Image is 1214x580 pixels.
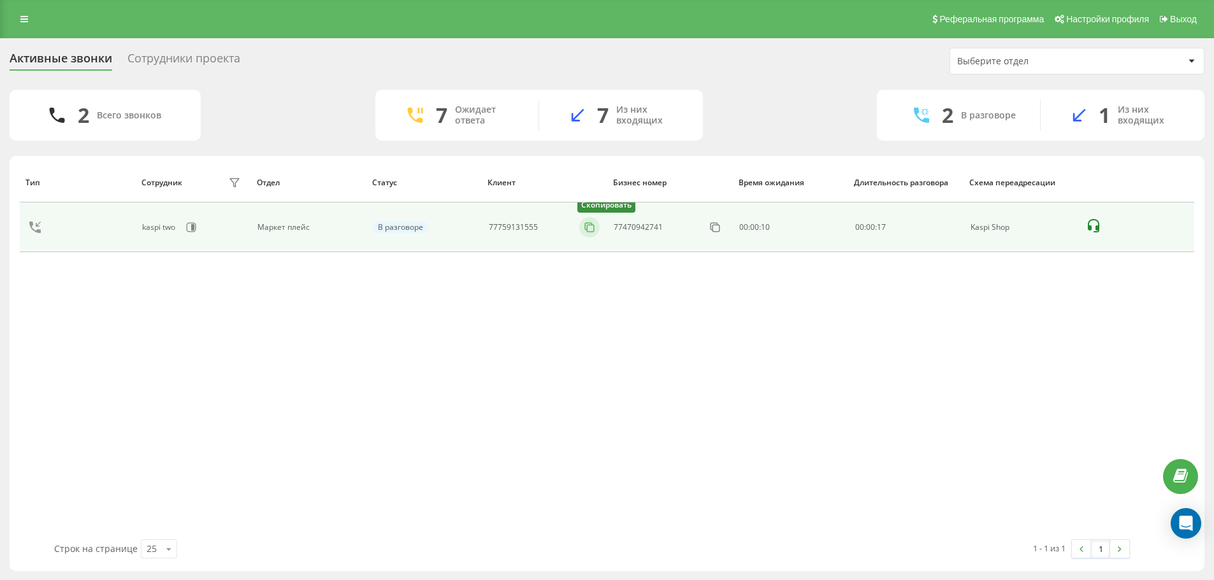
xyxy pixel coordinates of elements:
[854,178,957,187] div: Длительность разговора
[436,103,447,127] div: 7
[97,110,161,121] div: Всего звонков
[613,178,726,187] div: Бизнес номер
[1170,14,1197,24] span: Выход
[372,178,475,187] div: Статус
[1066,14,1149,24] span: Настройки профиля
[961,110,1016,121] div: В разговоре
[855,223,886,232] div: : :
[1118,104,1185,126] div: Из них входящих
[739,223,841,232] div: 00:00:10
[25,178,129,187] div: Тип
[142,223,178,232] div: kaspi two
[257,178,360,187] div: Отдел
[488,178,601,187] div: Клиент
[147,542,157,555] div: 25
[78,103,89,127] div: 2
[127,52,240,71] div: Сотрудники проекта
[939,14,1044,24] span: Реферальная программа
[373,222,428,233] div: В разговоре
[54,542,138,555] span: Строк на странице
[489,223,538,232] div: 77759131555
[10,52,112,71] div: Активные звонки
[866,222,875,232] span: 00
[1033,542,1066,555] div: 1 - 1 из 1
[616,104,684,126] div: Из них входящих
[141,178,182,187] div: Сотрудник
[614,223,663,232] div: 77470942741
[1099,103,1110,127] div: 1
[877,222,886,232] span: 17
[577,198,635,213] div: Скопировать
[942,103,953,127] div: 2
[957,56,1109,67] div: Выберите отдел
[971,223,1072,232] div: Kaspi Shop
[969,178,1073,187] div: Схема переадресации
[455,104,519,126] div: Ожидает ответа
[257,223,359,232] div: Маркет плейс
[739,178,842,187] div: Время ожидания
[855,222,864,232] span: 00
[1091,540,1110,558] a: 1
[597,103,609,127] div: 7
[1171,508,1201,539] div: Open Intercom Messenger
